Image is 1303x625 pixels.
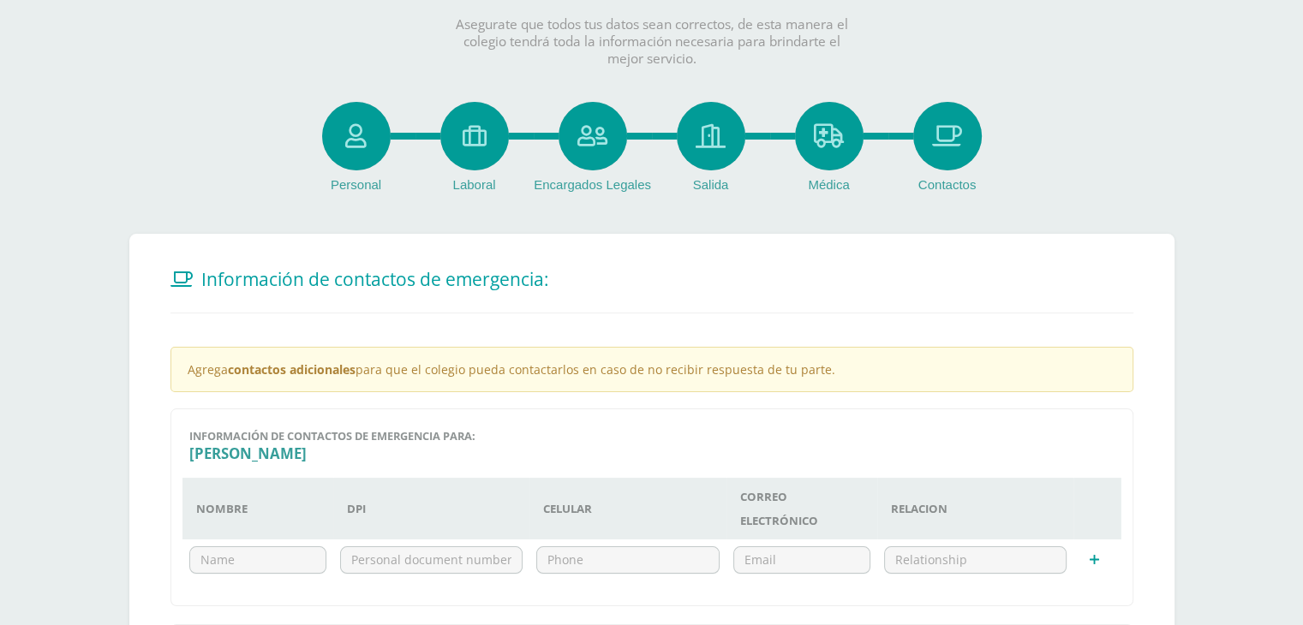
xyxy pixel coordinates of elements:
span: Información de contactos de emergencia: [201,267,549,291]
strong: contactos adicionales [228,361,356,378]
span: Personal [331,177,381,192]
span: Laboral [452,177,495,192]
span: Médica [808,177,849,192]
span: Agrega para que el colegio pueda contactarlos en caso de no recibir respuesta de tu parte. [188,361,835,378]
th: Celular [529,478,726,539]
input: Phone [537,547,719,573]
th: DPI [333,478,530,539]
span: Encargados Legales [534,177,651,192]
span: Contactos [918,177,977,192]
h3: [PERSON_NAME] [189,443,1115,463]
input: Personal document number [341,547,523,573]
th: Relacion [877,478,1074,539]
p: Asegurate que todos tus datos sean correctos, de esta manera el colegio tendrá toda la informació... [441,16,863,68]
th: Nombre [182,478,333,539]
th: Correo electrónico [726,478,877,539]
span: Salida [693,177,729,192]
span: Información de contactos de emergencia para: [189,428,475,443]
input: Email [734,547,870,573]
input: Relationship [885,547,1067,573]
input: Name [190,547,326,573]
